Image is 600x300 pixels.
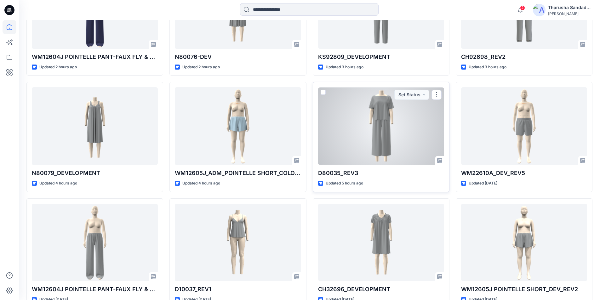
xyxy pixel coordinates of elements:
p: Updated 3 hours ago [469,64,506,71]
span: 2 [520,5,525,10]
p: Updated 3 hours ago [326,64,363,71]
p: D80035_REV3 [318,169,444,178]
a: WM12605J_ADM_POINTELLE SHORT_COLORWAY_REV6 [175,87,301,165]
p: WM22610A_DEV_REV5 [461,169,587,178]
div: [PERSON_NAME] [548,11,592,16]
a: D10037_REV1 [175,204,301,281]
p: WM12604J POINTELLE PANT-FAUX FLY & BUTTONS + PICOT_REV2 [32,285,158,294]
a: CH32696_DEVELOPMENT [318,204,444,281]
p: Updated 5 hours ago [326,180,363,187]
a: WM12604J POINTELLE PANT-FAUX FLY & BUTTONS + PICOT_REV2 [32,204,158,281]
a: D80035_REV3 [318,87,444,165]
img: avatar [533,4,546,16]
p: Updated 4 hours ago [182,180,220,187]
p: CH32696_DEVELOPMENT [318,285,444,294]
div: Tharusha Sandadeepa [548,4,592,11]
a: WM22610A_DEV_REV5 [461,87,587,165]
a: N80079_DEVELOPMENT [32,87,158,165]
p: N80076-DEV [175,53,301,61]
p: Updated 4 hours ago [39,180,77,187]
a: WM12605J POINTELLE SHORT_DEV_REV2 [461,204,587,281]
p: WM12605J POINTELLE SHORT_DEV_REV2 [461,285,587,294]
p: D10037_REV1 [175,285,301,294]
p: Updated 2 hours ago [39,64,77,71]
p: WM12605J_ADM_POINTELLE SHORT_COLORWAY_REV6 [175,169,301,178]
p: Updated 2 hours ago [182,64,220,71]
p: WM12604J POINTELLE PANT-FAUX FLY & BUTTONS + PICOT_COLORWAY_REV3 [32,53,158,61]
p: KS92809_DEVELOPMENT [318,53,444,61]
p: CH92698_REV2 [461,53,587,61]
p: N80079_DEVELOPMENT [32,169,158,178]
p: Updated [DATE] [469,180,497,187]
